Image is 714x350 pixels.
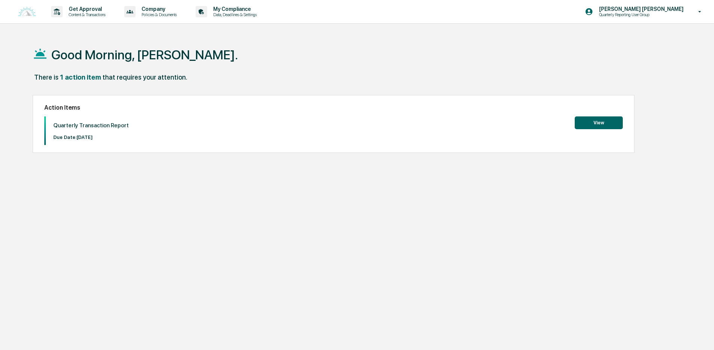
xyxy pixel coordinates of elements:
p: Due Date: [DATE] [53,134,129,140]
p: My Compliance [207,6,261,12]
h1: Good Morning, [PERSON_NAME]. [51,47,238,62]
div: that requires your attention. [102,73,187,81]
p: Get Approval [63,6,109,12]
button: View [575,116,623,129]
p: Policies & Documents [136,12,181,17]
div: 1 action item [60,73,101,81]
img: logo [18,7,36,17]
p: Quarterly Reporting User Group [593,12,667,17]
div: There is [34,73,59,81]
p: Quarterly Transaction Report [53,122,129,129]
p: Data, Deadlines & Settings [207,12,261,17]
p: Company [136,6,181,12]
h2: Action Items [44,104,623,111]
p: [PERSON_NAME] [PERSON_NAME] [593,6,687,12]
p: Content & Transactions [63,12,109,17]
a: View [575,119,623,126]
